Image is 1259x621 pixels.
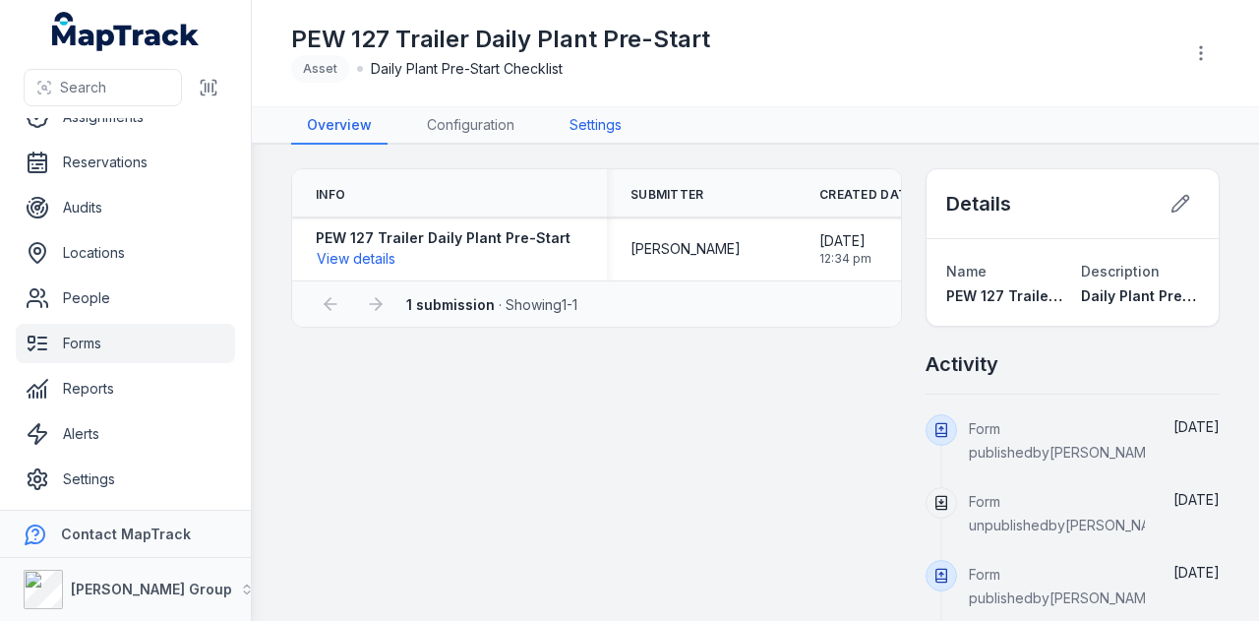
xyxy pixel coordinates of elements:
[411,107,530,145] a: Configuration
[16,188,235,227] a: Audits
[291,24,710,55] h1: PEW 127 Trailer Daily Plant Pre-Start
[71,581,232,597] strong: [PERSON_NAME] Group
[630,187,704,203] span: Submitter
[24,69,182,106] button: Search
[61,526,191,542] strong: Contact MapTrack
[291,107,388,145] a: Overview
[926,350,998,378] h2: Activity
[1173,491,1220,508] time: 11/07/2025, 10:39:17 am
[946,263,987,279] span: Name
[16,143,235,182] a: Reservations
[1081,263,1160,279] span: Description
[969,566,1160,606] span: Form published by [PERSON_NAME]
[1173,491,1220,508] span: [DATE]
[946,190,1011,217] h2: Details
[316,187,345,203] span: Info
[406,296,495,313] strong: 1 submission
[1173,564,1220,581] span: [DATE]
[819,231,871,267] time: 21/05/2025, 12:34:37 pm
[969,493,1175,533] span: Form unpublished by [PERSON_NAME]
[406,296,577,313] span: · Showing 1 - 1
[60,78,106,97] span: Search
[819,187,915,203] span: Created Date
[969,420,1160,461] span: Form published by [PERSON_NAME]
[371,59,563,79] span: Daily Plant Pre-Start Checklist
[16,369,235,408] a: Reports
[630,239,741,259] span: [PERSON_NAME]
[316,248,396,270] button: View details
[1173,418,1220,435] time: 11/07/2025, 10:39:33 am
[16,279,235,318] a: People
[16,233,235,273] a: Locations
[16,460,235,499] a: Settings
[16,324,235,363] a: Forms
[946,287,1201,304] span: PEW 127 Trailer Daily Plant Pre-Start
[819,231,871,251] span: [DATE]
[819,251,871,267] span: 12:34 pm
[1173,564,1220,581] time: 11/07/2025, 10:01:05 am
[291,55,349,83] div: Asset
[16,414,235,454] a: Alerts
[1173,418,1220,435] span: [DATE]
[316,228,570,248] strong: PEW 127 Trailer Daily Plant Pre-Start
[52,12,200,51] a: MapTrack
[554,107,637,145] a: Settings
